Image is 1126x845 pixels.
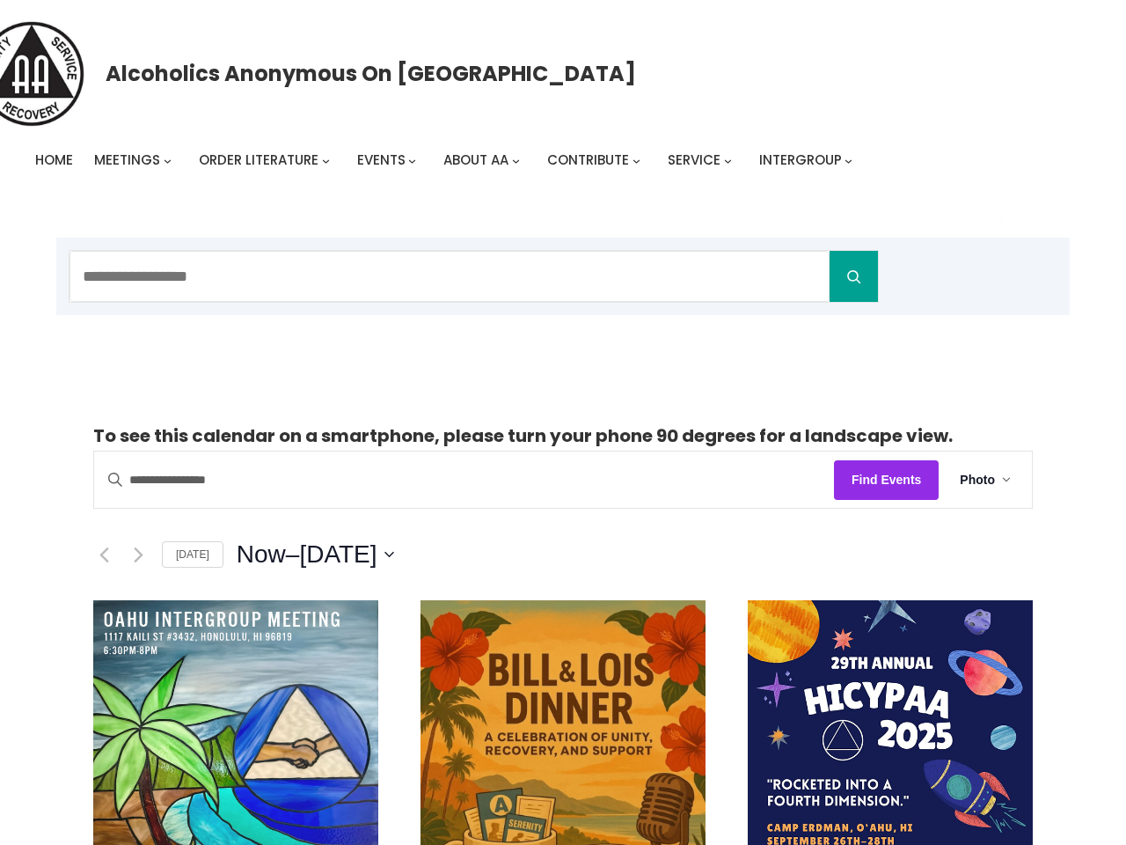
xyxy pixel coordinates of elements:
a: Contribute [547,148,629,173]
a: [DATE] [162,541,223,569]
span: Meetings [94,151,160,169]
span: Photo [960,470,995,490]
span: – [286,537,300,572]
strong: To see this calendar on a smartphone, please turn your phone 90 degrees for a landscape view. [93,423,953,448]
a: About AA [443,148,508,173]
button: Events submenu [408,157,416,165]
button: About AA submenu [512,157,520,165]
a: Alcoholics Anonymous on [GEOGRAPHIC_DATA] [106,55,636,92]
span: Events [357,151,406,169]
button: Search [830,251,878,302]
a: Service [668,148,720,173]
button: Find Events [834,460,939,500]
a: Home [35,148,73,173]
button: Order Literature submenu [322,157,330,165]
button: Photo [939,452,1032,508]
span: Home [35,151,73,169]
span: Now [237,537,286,572]
button: 0 items in cart [1037,200,1071,233]
button: Intergroup submenu [844,157,852,165]
button: Click to toggle datepicker [237,537,394,572]
button: Service submenu [724,157,732,165]
span: Intergroup [759,151,842,169]
a: Next Events [128,544,149,565]
nav: Intergroup [35,148,859,173]
button: Meetings submenu [164,157,172,165]
span: [DATE] [299,537,377,572]
a: Intergroup [759,148,842,173]
span: Order Literature [199,151,318,169]
span: Contribute [547,151,629,169]
a: Events [357,148,406,173]
button: Contribute submenu [632,157,640,165]
span: About AA [443,151,508,169]
a: Meetings [94,148,160,173]
input: Enter Keyword. Search for events by Keyword. [94,452,834,508]
span: Service [668,151,720,169]
a: Login [972,194,1016,238]
a: Previous Events [93,544,114,565]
